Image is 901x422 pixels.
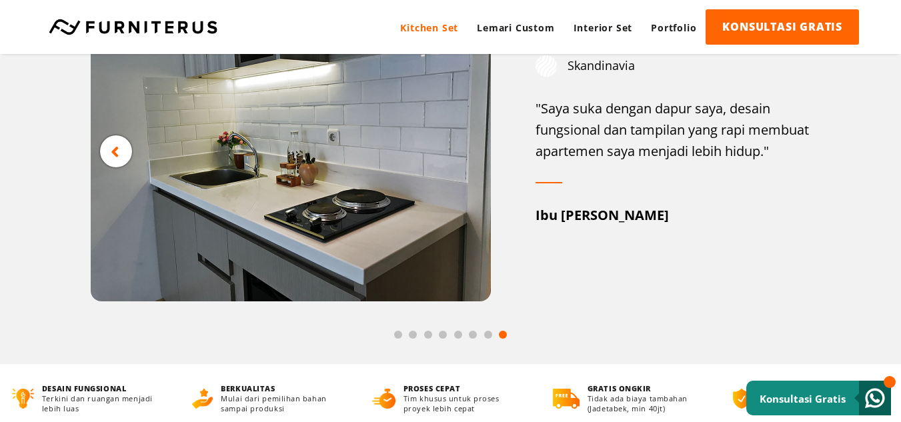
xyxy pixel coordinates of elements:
[42,383,167,393] h4: DESAIN FUNGSIONAL
[746,381,891,415] a: Konsultasi Gratis
[221,393,347,413] p: Mulai dari pemilihan bahan sampai produksi
[642,9,706,46] a: Portfolio
[536,98,811,162] div: "Saya suka dengan dapur saya, desain fungsional dan tampilan yang rapi membuat apartemen saya men...
[221,383,347,393] h4: BERKUALITAS
[553,389,580,409] img: gratis-ongkir.png
[588,393,708,413] p: Tidak ada biaya tambahan (Jadetabek, min 40jt)
[733,389,750,409] img: bergaransi.png
[391,9,468,46] a: Kitchen Set
[403,393,528,413] p: Tim khusus untuk proses proyek lebih cepat
[12,389,34,409] img: desain-fungsional.png
[588,383,708,393] h4: GRATIS ONGKIR
[403,383,528,393] h4: PROSES CEPAT
[536,205,811,226] div: Ibu [PERSON_NAME]
[564,9,642,46] a: Interior Set
[468,9,564,46] a: Lemari Custom
[536,55,811,77] div: Skandinavia
[42,393,167,413] p: Terkini dan ruangan menjadi lebih luas
[760,392,846,405] small: Konsultasi Gratis
[706,9,859,45] a: KONSULTASI GRATIS
[192,389,213,409] img: berkualitas.png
